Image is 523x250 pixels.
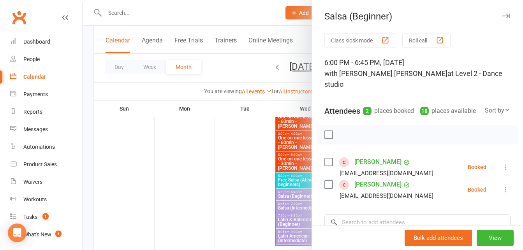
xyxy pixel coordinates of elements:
div: What's New [23,231,51,238]
a: Payments [10,86,82,103]
div: People [23,56,40,62]
a: Dashboard [10,33,82,51]
div: Attendees [324,106,360,116]
div: Sort by [485,106,511,116]
span: 1 [55,231,62,237]
span: with [PERSON_NAME] [PERSON_NAME] [324,69,447,77]
a: Reports [10,103,82,121]
div: [EMAIL_ADDRESS][DOMAIN_NAME] [340,191,433,201]
span: 1 [42,213,49,220]
div: Messages [23,126,48,132]
div: Product Sales [23,161,57,167]
div: Booked [468,164,486,170]
a: Automations [10,138,82,156]
div: places available [420,106,476,116]
a: Product Sales [10,156,82,173]
a: Calendar [10,68,82,86]
a: [PERSON_NAME] [354,156,401,168]
a: What's New1 [10,226,82,243]
a: Tasks 1 [10,208,82,226]
div: Salsa (Beginner) [312,11,523,22]
button: Class kiosk mode [324,33,396,48]
a: People [10,51,82,68]
div: 2 [363,107,372,115]
div: places booked [363,106,414,116]
div: Payments [23,91,48,97]
button: Roll call [402,33,451,48]
a: [PERSON_NAME] [354,178,401,191]
div: Waivers [23,179,42,185]
div: Automations [23,144,55,150]
div: Booked [468,187,486,192]
div: Workouts [23,196,47,202]
div: Calendar [23,74,46,80]
div: 18 [420,107,429,115]
a: Waivers [10,173,82,191]
button: Bulk add attendees [405,230,472,246]
a: Messages [10,121,82,138]
div: Dashboard [23,39,50,45]
div: Open Intercom Messenger [8,224,26,242]
div: 6:00 PM - 6:45 PM, [DATE] [324,57,511,90]
div: [EMAIL_ADDRESS][DOMAIN_NAME] [340,168,433,178]
input: Search to add attendees [324,214,511,231]
a: Clubworx [9,8,29,27]
a: Workouts [10,191,82,208]
div: Reports [23,109,42,115]
button: View [477,230,514,246]
div: Tasks [23,214,37,220]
